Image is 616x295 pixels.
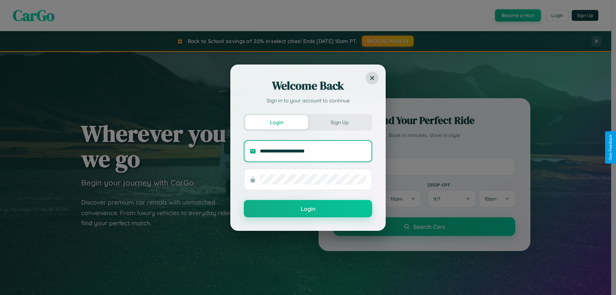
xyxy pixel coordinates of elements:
[245,115,308,129] button: Login
[244,97,372,104] p: Sign in to your account to continue
[608,134,613,161] div: Give Feedback
[244,78,372,93] h2: Welcome Back
[244,200,372,217] button: Login
[308,115,371,129] button: Sign Up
